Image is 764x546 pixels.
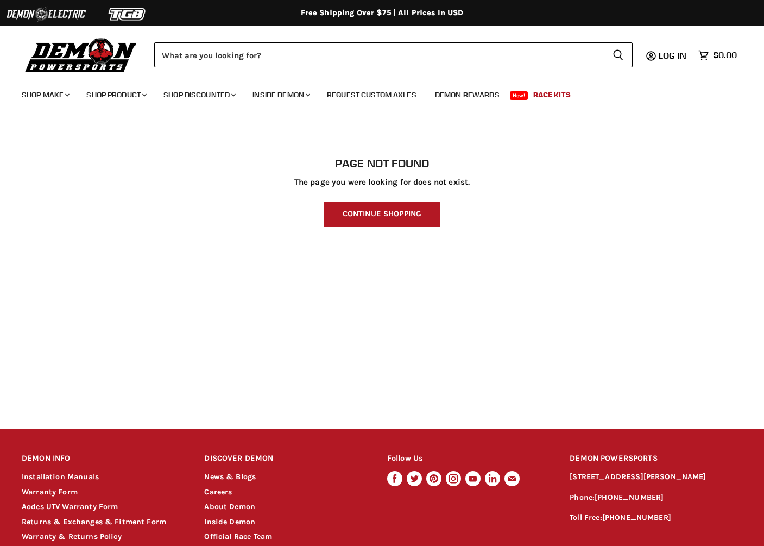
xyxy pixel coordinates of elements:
[595,493,664,502] a: [PHONE_NUMBER]
[87,4,168,24] img: TGB Logo 2
[14,79,734,106] ul: Main menu
[713,50,737,60] span: $0.00
[244,84,317,106] a: Inside Demon
[22,532,122,541] a: Warranty & Returns Policy
[525,84,579,106] a: Race Kits
[319,84,425,106] a: Request Custom Axles
[204,532,272,541] a: Official Race Team
[387,446,550,472] h2: Follow Us
[204,446,367,472] h2: DISCOVER DEMON
[14,84,76,106] a: Shop Make
[570,512,742,524] p: Toll Free:
[22,157,742,170] h1: Page not found
[204,487,232,497] a: Careers
[5,4,87,24] img: Demon Electric Logo 2
[570,446,742,472] h2: DEMON POWERSPORTS
[570,492,742,504] p: Phone:
[22,178,742,187] p: The page you were looking for does not exist.
[427,84,508,106] a: Demon Rewards
[204,517,255,526] a: Inside Demon
[659,50,686,61] span: Log in
[22,472,99,481] a: Installation Manuals
[204,472,256,481] a: News & Blogs
[693,47,742,63] a: $0.00
[324,202,440,227] a: Continue Shopping
[155,84,242,106] a: Shop Discounted
[510,91,528,100] span: New!
[22,502,118,511] a: Aodes UTV Warranty Form
[154,42,604,67] input: Search
[22,517,166,526] a: Returns & Exchanges & Fitment Form
[22,35,141,74] img: Demon Powersports
[204,502,255,511] a: About Demon
[154,42,633,67] form: Product
[78,84,153,106] a: Shop Product
[602,513,671,522] a: [PHONE_NUMBER]
[604,42,633,67] button: Search
[654,51,693,60] a: Log in
[570,471,742,484] p: [STREET_ADDRESS][PERSON_NAME]
[22,446,184,472] h2: DEMON INFO
[22,487,78,497] a: Warranty Form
